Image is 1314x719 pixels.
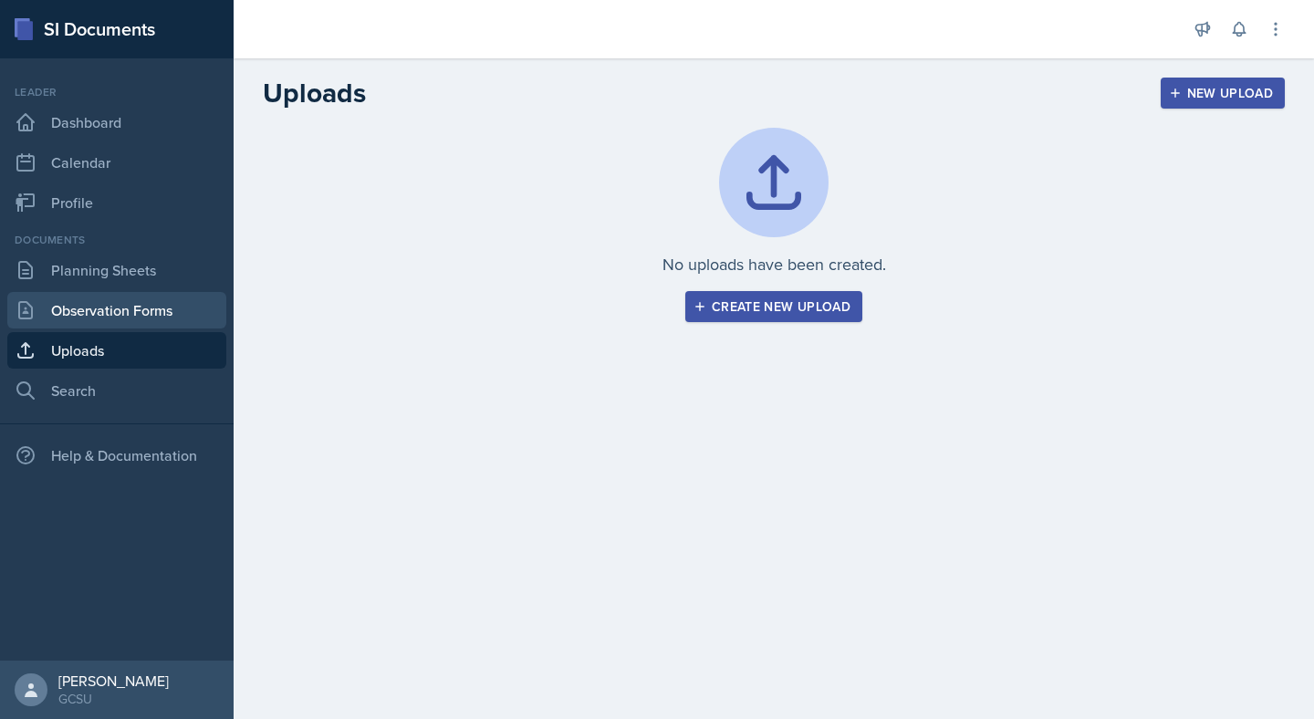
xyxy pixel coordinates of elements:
[7,104,226,141] a: Dashboard
[697,299,850,314] div: Create new upload
[58,672,169,690] div: [PERSON_NAME]
[7,232,226,248] div: Documents
[685,291,862,322] button: Create new upload
[7,144,226,181] a: Calendar
[7,84,226,100] div: Leader
[58,690,169,708] div: GCSU
[7,437,226,474] div: Help & Documentation
[662,252,886,276] p: No uploads have been created.
[1161,78,1286,109] button: New Upload
[1173,86,1274,100] div: New Upload
[7,332,226,369] a: Uploads
[7,252,226,288] a: Planning Sheets
[7,292,226,328] a: Observation Forms
[263,77,366,109] h2: Uploads
[7,184,226,221] a: Profile
[7,372,226,409] a: Search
